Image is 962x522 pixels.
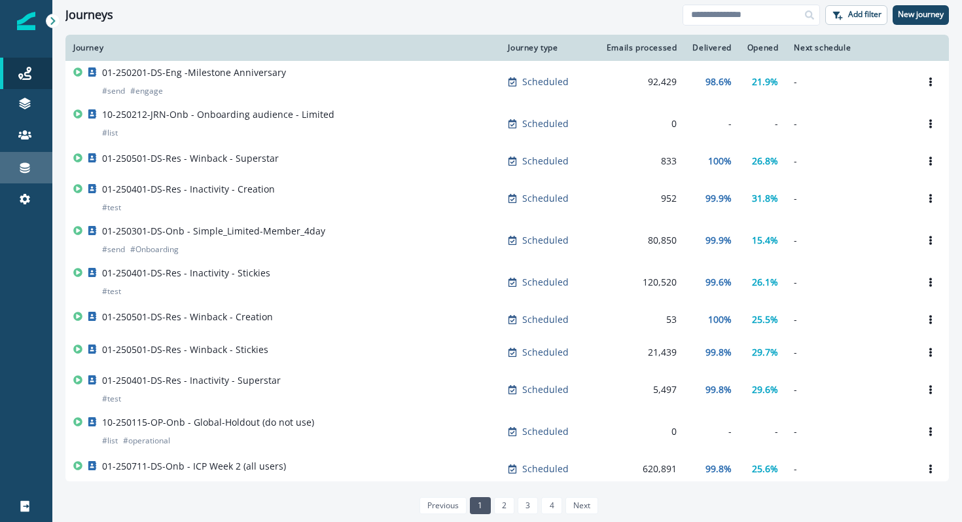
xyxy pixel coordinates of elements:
p: 99.8% [705,383,732,396]
p: 29.6% [752,383,778,396]
a: Page 1 is your current page [470,497,490,514]
div: 0 [603,117,677,130]
div: 120,520 [603,276,677,289]
p: 15.4% [752,234,778,247]
h1: Journeys [65,8,113,22]
p: 01-250501-DS-Res - Winback - Superstar [102,152,279,165]
button: Options [920,343,941,362]
div: 5,497 [603,383,677,396]
a: 01-250401-DS-Res - Inactivity - Superstar#testScheduled5,49799.8%29.6%-Options [65,369,949,411]
p: Scheduled [522,276,569,289]
p: 01-250401-DS-Res - Inactivity - Creation [102,183,275,196]
p: 10-250212-JRN-Onb - Onboarding audience - Limited [102,108,334,121]
ul: Pagination [416,497,598,514]
p: 01-250501-DS-Res - Winback - Creation [102,310,273,324]
p: Scheduled [522,192,569,205]
a: Page 2 [494,497,514,514]
a: 01-250401-DS-Res - Inactivity - Stickies#testScheduled120,52099.6%26.1%-Options [65,261,949,303]
p: - [794,117,904,130]
p: 99.8% [705,462,732,475]
div: Journey type [508,43,587,53]
p: # test [102,201,121,214]
button: Options [920,114,941,134]
p: # engage [130,84,163,98]
p: - [794,313,904,326]
div: 92,429 [603,75,677,88]
div: 53 [603,313,677,326]
p: Scheduled [522,75,569,88]
a: 01-250301-DS-Onb - Simple_Limited-Member_4day#send#OnboardingScheduled80,85099.9%15.4%-Options [65,219,949,261]
a: Next page [565,497,598,514]
a: 01-250501-DS-Res - Winback - CreationScheduled53100%25.5%-Options [65,303,949,336]
p: Scheduled [522,234,569,247]
a: 01-250501-DS-Res - Winback - SuperstarScheduled833100%26.8%-Options [65,145,949,177]
p: 31.8% [752,192,778,205]
div: Next schedule [794,43,904,53]
button: Options [920,380,941,400]
p: 99.8% [705,346,732,359]
p: # list [102,126,118,140]
p: - [794,75,904,88]
p: - [794,462,904,475]
p: - [794,346,904,359]
p: 26.8% [752,155,778,168]
p: - [794,383,904,396]
p: 01-250501-DS-Res - Winback - Stickies [102,343,268,356]
p: 99.9% [705,192,732,205]
p: 01-250711-DS-Onb - ICP Week 2 (all users) [102,460,286,473]
p: # test [102,285,121,298]
div: - [692,425,731,438]
div: 833 [603,155,677,168]
p: Scheduled [522,462,569,475]
p: 98.6% [705,75,732,88]
div: Emails processed [603,43,677,53]
a: Page 3 [518,497,538,514]
a: 01-250501-DS-Res - Winback - StickiesScheduled21,43999.8%29.7%-Options [65,336,949,369]
a: 01-250201-DS-Eng -Milestone Anniversary#send#engageScheduled92,42998.6%21.9%-Options [65,61,949,103]
button: Options [920,272,941,292]
button: Options [920,231,941,250]
p: Scheduled [522,425,569,438]
button: New journey [893,5,949,25]
div: - [692,117,731,130]
a: 01-250401-DS-Res - Inactivity - Creation#testScheduled95299.9%31.8%-Options [65,177,949,219]
p: 01-250401-DS-Res - Inactivity - Stickies [102,267,270,280]
a: 10-250212-JRN-Onb - Onboarding audience - Limited#listScheduled0---Options [65,103,949,145]
p: - [794,155,904,168]
button: Options [920,459,941,479]
p: # Onboarding [130,243,179,256]
p: 99.9% [705,234,732,247]
p: - [794,276,904,289]
p: - [794,425,904,438]
p: 10-250115-OP-Onb - Global-Holdout (do not use) [102,416,314,429]
a: 10-250115-OP-Onb - Global-Holdout (do not use)#list#operationalScheduled0---Options [65,411,949,453]
p: - [794,192,904,205]
div: - [747,117,779,130]
p: 01-250301-DS-Onb - Simple_Limited-Member_4day [102,225,325,238]
a: 01-250711-DS-Onb - ICP Week 2 (all users)Scheduled620,89199.8%25.6%-Options [65,453,949,485]
button: Add filter [825,5,887,25]
button: Options [920,151,941,171]
p: 25.5% [752,313,778,326]
div: Journey [73,43,492,53]
a: Page 4 [541,497,561,514]
p: # list [102,434,118,447]
p: Scheduled [522,117,569,130]
p: 99.6% [705,276,732,289]
p: Scheduled [522,313,569,326]
div: 620,891 [603,462,677,475]
p: 26.1% [752,276,778,289]
p: # send [102,243,125,256]
p: 25.6% [752,462,778,475]
p: # test [102,392,121,405]
p: Scheduled [522,383,569,396]
div: 80,850 [603,234,677,247]
p: 21.9% [752,75,778,88]
div: 0 [603,425,677,438]
button: Options [920,189,941,208]
p: New journey [898,10,944,19]
p: 01-250201-DS-Eng -Milestone Anniversary [102,66,286,79]
button: Options [920,72,941,92]
p: Add filter [848,10,882,19]
div: 21,439 [603,346,677,359]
